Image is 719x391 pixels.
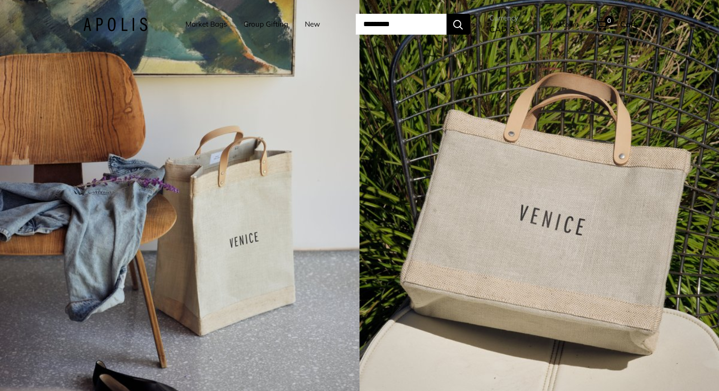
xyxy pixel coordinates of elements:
[489,24,515,34] span: CAD $
[489,11,525,25] span: Currency
[620,19,636,29] span: Cart
[356,14,447,35] input: Search...
[243,18,288,31] a: Group Gifting
[545,19,579,30] a: My Account
[604,16,613,25] span: 0
[595,17,636,32] a: 0 Cart
[83,18,147,31] img: Apolis
[305,18,320,31] a: New
[185,18,227,31] a: Market Bags
[447,14,470,35] button: Search
[489,22,525,37] button: CAD $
